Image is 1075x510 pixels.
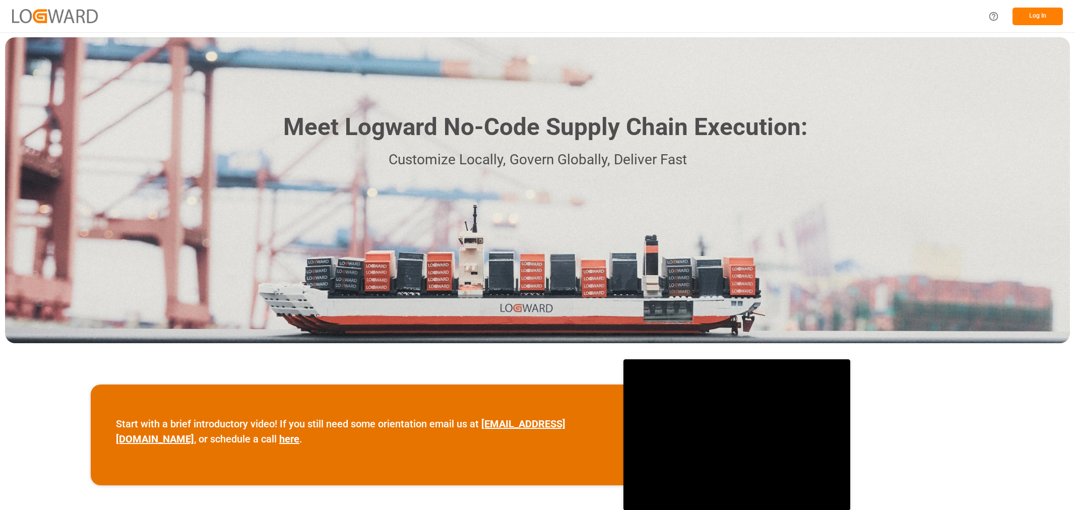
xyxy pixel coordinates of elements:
button: Help Center [982,5,1005,28]
h1: Meet Logward No-Code Supply Chain Execution: [283,109,807,145]
a: here [279,433,299,445]
p: Customize Locally, Govern Globally, Deliver Fast [268,149,807,171]
img: Logward_new_orange.png [12,9,98,23]
button: Log In [1013,8,1063,25]
p: Start with a brief introductory video! If you still need some orientation email us at , or schedu... [116,416,598,447]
